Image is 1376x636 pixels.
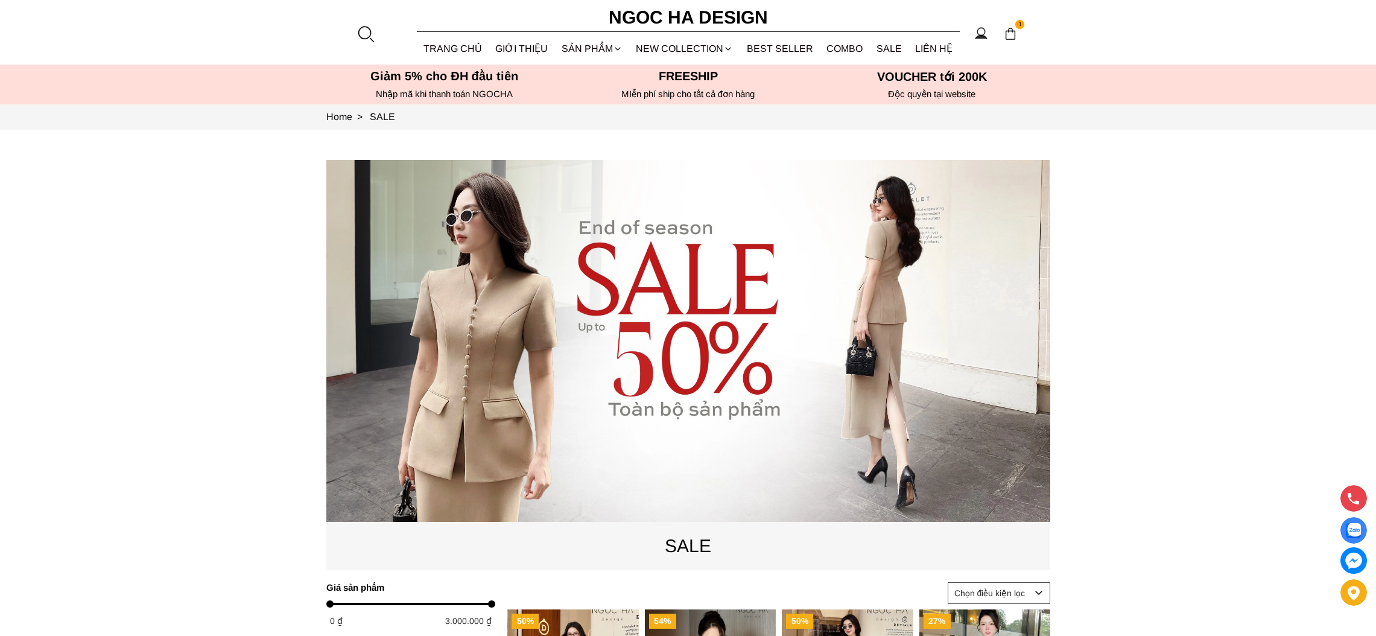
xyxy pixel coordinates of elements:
span: > [352,112,367,122]
span: 0 ₫ [330,616,343,626]
a: messenger [1340,547,1367,574]
a: Combo [820,33,870,65]
font: Nhập mã khi thanh toán NGOCHA [376,89,513,99]
a: Link to Home [326,112,370,122]
img: img-CART-ICON-ksit0nf1 [1004,27,1017,40]
h5: VOUCHER tới 200K [814,69,1050,84]
a: NEW COLLECTION [629,33,740,65]
h4: Giá sản phẩm [326,582,487,593]
a: GIỚI THIỆU [489,33,555,65]
font: Giảm 5% cho ĐH đầu tiên [370,69,518,83]
font: Freeship [659,69,718,83]
a: Link to SALE [370,112,395,122]
a: LIÊN HỆ [908,33,960,65]
span: 1 [1015,20,1025,30]
a: SALE [870,33,909,65]
p: SALE [326,532,1050,560]
a: BEST SELLER [740,33,820,65]
a: Ngoc Ha Design [598,3,779,32]
a: TRANG CHỦ [417,33,489,65]
a: Display image [1340,517,1367,544]
h6: MIễn phí ship cho tất cả đơn hàng [570,89,807,100]
h6: Độc quyền tại website [814,89,1050,100]
span: 3.000.000 ₫ [445,616,492,626]
div: SẢN PHẨM [555,33,630,65]
img: Display image [1346,523,1361,538]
